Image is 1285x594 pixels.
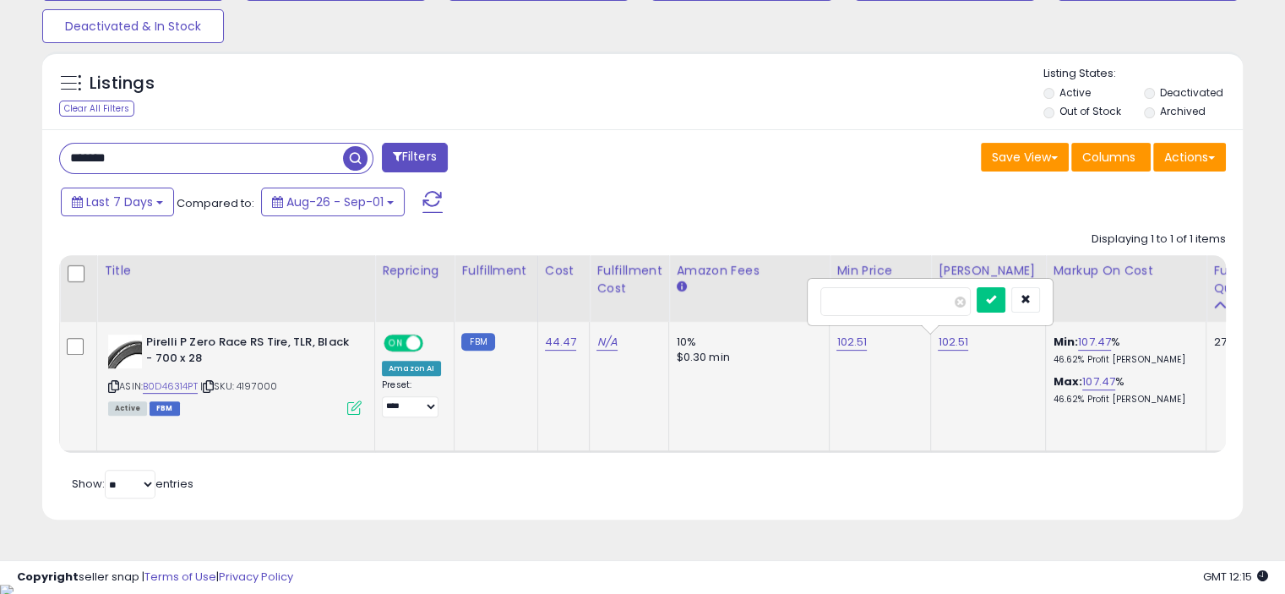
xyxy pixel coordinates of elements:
[1053,334,1078,350] b: Min:
[382,262,447,280] div: Repricing
[1082,149,1135,166] span: Columns
[676,262,822,280] div: Amazon Fees
[17,569,293,586] div: seller snap | |
[108,401,147,416] span: All listings currently available for purchase on Amazon
[1053,394,1193,406] p: 46.62% Profit [PERSON_NAME]
[61,188,174,216] button: Last 7 Days
[1053,374,1193,406] div: %
[938,334,968,351] a: 102.51
[421,336,448,351] span: OFF
[1159,104,1205,118] label: Archived
[461,333,494,351] small: FBM
[1213,335,1266,350] div: 27
[938,262,1038,280] div: [PERSON_NAME]
[836,262,923,280] div: Min Price
[1059,104,1121,118] label: Out of Stock
[1053,335,1193,366] div: %
[382,361,441,376] div: Amazon AI
[382,143,448,172] button: Filters
[1213,262,1271,297] div: Fulfillable Quantity
[286,193,384,210] span: Aug-26 - Sep-01
[200,379,277,393] span: | SKU: 4197000
[596,334,617,351] a: N/A
[1153,143,1226,172] button: Actions
[382,379,441,417] div: Preset:
[836,334,867,351] a: 102.51
[1053,262,1199,280] div: Markup on Cost
[1053,373,1082,390] b: Max:
[261,188,405,216] button: Aug-26 - Sep-01
[1203,569,1268,585] span: 2025-09-9 12:15 GMT
[177,195,254,211] span: Compared to:
[150,401,180,416] span: FBM
[104,262,368,280] div: Title
[108,335,142,368] img: 31iGFKZSf8L._SL40_.jpg
[1082,373,1115,390] a: 107.47
[545,334,577,351] a: 44.47
[1159,85,1222,100] label: Deactivated
[86,193,153,210] span: Last 7 Days
[676,280,686,295] small: Amazon Fees.
[144,569,216,585] a: Terms of Use
[90,72,155,95] h5: Listings
[1092,232,1226,248] div: Displaying 1 to 1 of 1 items
[1078,334,1111,351] a: 107.47
[1059,85,1091,100] label: Active
[461,262,530,280] div: Fulfillment
[1043,66,1243,82] p: Listing States:
[143,379,198,394] a: B0D46314PT
[1053,354,1193,366] p: 46.62% Profit [PERSON_NAME]
[676,350,816,365] div: $0.30 min
[108,335,362,413] div: ASIN:
[1046,255,1206,322] th: The percentage added to the cost of goods (COGS) that forms the calculator for Min & Max prices.
[42,9,224,43] button: Deactivated & In Stock
[596,262,662,297] div: Fulfillment Cost
[59,101,134,117] div: Clear All Filters
[676,335,816,350] div: 10%
[1071,143,1151,172] button: Columns
[219,569,293,585] a: Privacy Policy
[545,262,583,280] div: Cost
[17,569,79,585] strong: Copyright
[72,476,193,492] span: Show: entries
[146,335,351,370] b: Pirelli P Zero Race RS Tire, TLR, Black - 700 x 28
[385,336,406,351] span: ON
[981,143,1069,172] button: Save View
